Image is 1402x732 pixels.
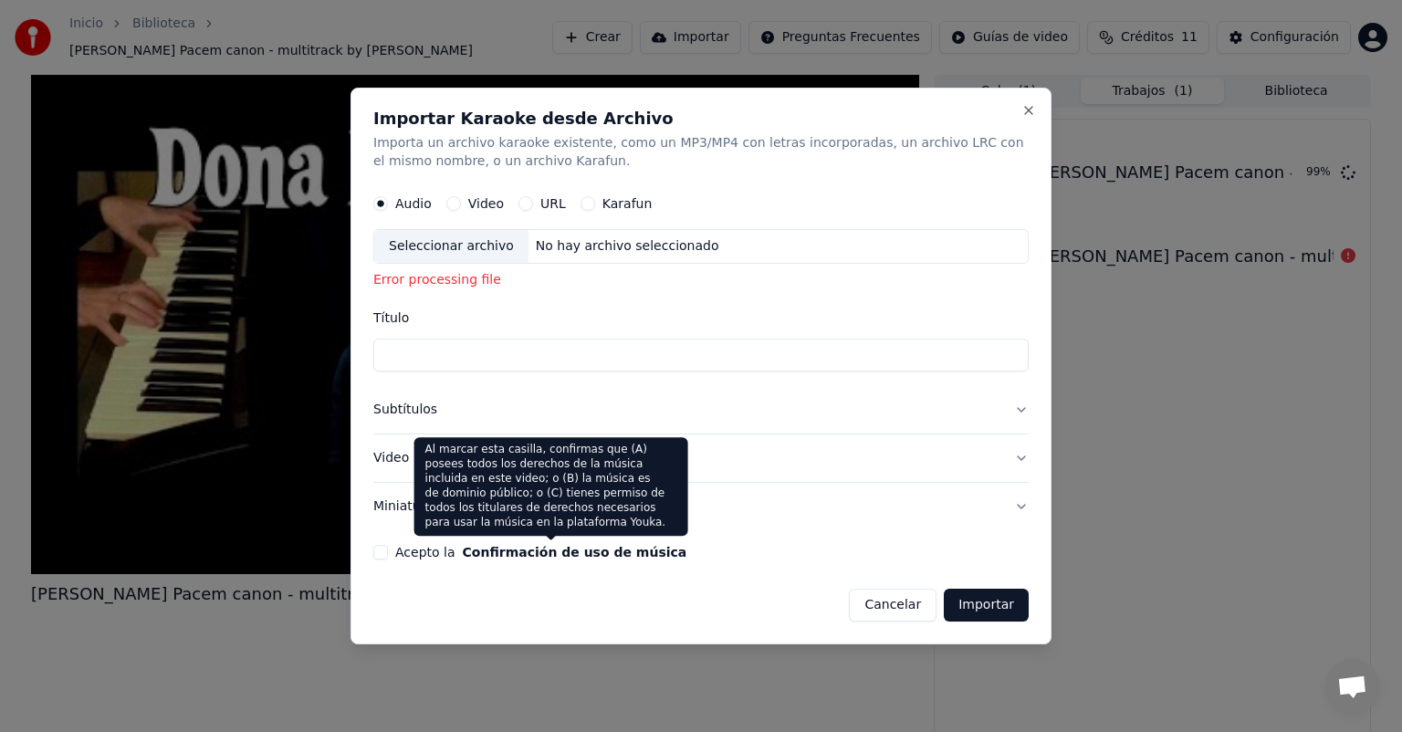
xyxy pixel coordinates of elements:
div: No hay archivo seleccionado [528,237,727,256]
div: Al marcar esta casilla, confirmas que (A) posees todos los derechos de la música incluida en este... [414,437,688,536]
p: Importa un archivo karaoke existente, como un MP3/MP4 con letras incorporadas, un archivo LRC con... [373,134,1029,171]
div: Seleccionar archivo [374,230,528,263]
label: URL [540,197,566,210]
button: Subtítulos [373,386,1029,434]
button: Cancelar [849,589,936,622]
h2: Importar Karaoke desde Archivo [373,110,1029,127]
button: Importar [944,589,1029,622]
label: Título [373,311,1029,324]
label: Video [468,197,504,210]
div: Error processing file [373,271,1029,289]
label: Acepto la [395,546,686,559]
label: Audio [395,197,432,210]
button: Acepto la [463,546,687,559]
button: Miniatura [373,483,1029,530]
button: Video [373,434,1029,482]
label: Karafun [602,197,653,210]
